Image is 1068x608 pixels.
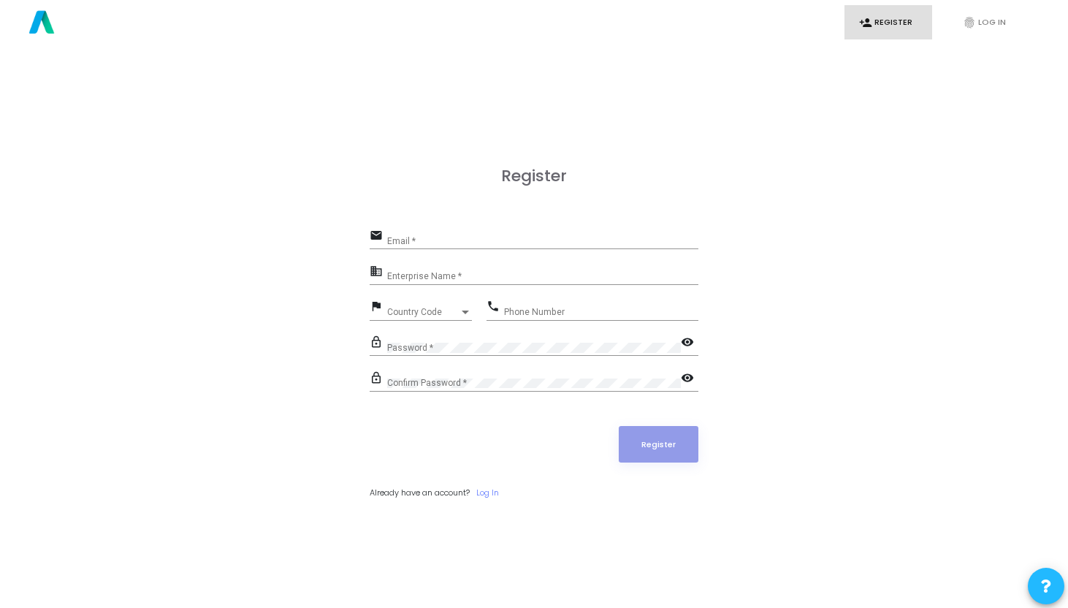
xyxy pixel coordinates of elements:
[963,16,976,29] i: fingerprint
[387,236,698,246] input: Email
[844,5,932,39] a: person_addRegister
[370,299,387,316] mat-icon: flag
[370,370,387,388] mat-icon: lock_outline
[370,335,387,352] mat-icon: lock_outline
[370,167,698,186] h3: Register
[487,299,504,316] mat-icon: phone
[504,307,698,317] input: Phone Number
[948,5,1036,39] a: fingerprintLog In
[476,487,499,499] a: Log In
[681,370,698,388] mat-icon: visibility
[370,228,387,246] mat-icon: email
[387,272,698,282] input: Enterprise Name
[24,4,59,41] img: logo
[681,335,698,352] mat-icon: visibility
[859,16,872,29] i: person_add
[619,426,699,463] button: Register
[370,264,387,281] mat-icon: business
[387,308,459,316] span: Country Code
[370,487,470,498] span: Already have an account?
